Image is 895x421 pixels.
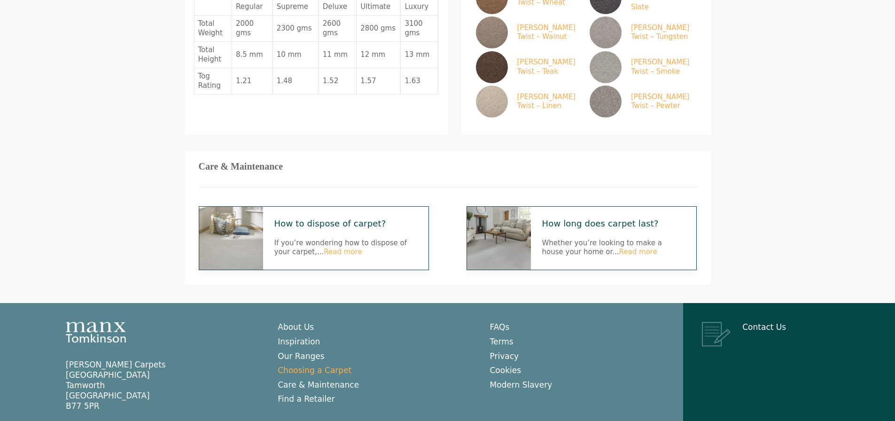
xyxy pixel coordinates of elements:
[273,16,319,42] td: 2300 gms
[66,322,126,343] img: Manx Tomkinson Logo
[232,68,273,94] td: 1.21
[195,68,232,94] td: Tog Rating
[490,366,521,375] a: Cookies
[401,68,438,94] td: 1.63
[619,248,657,256] a: Read more
[476,51,579,83] a: [PERSON_NAME] Twist – Teak
[195,16,232,42] td: Total Weight
[195,42,232,68] td: Total Height
[357,68,401,94] td: 1.57
[274,218,417,257] div: If you’re wondering how to dispose of your carpet,...
[590,16,622,48] img: Tomkinson Twist Tungsten
[490,322,510,332] a: FAQs
[476,51,508,83] img: Tomkinson Twist - Teak
[278,337,320,346] a: Inspiration
[476,16,508,48] img: Tomkinson Twist - Walnut
[278,322,314,332] a: About Us
[357,42,401,68] td: 12 mm
[232,16,273,42] td: 2000 gms
[357,16,401,42] td: 2800 gms
[476,86,508,117] img: Tomkinson Twist - Linen
[273,68,319,94] td: 1.48
[590,86,622,117] img: Tomkinson Twist - Pewter
[319,68,357,94] td: 1.52
[590,51,693,83] a: [PERSON_NAME] Twist – Smoke
[542,218,685,229] a: How long does carpet last?
[476,86,579,117] a: [PERSON_NAME] Twist – Linen
[324,248,362,256] a: Read more
[199,165,697,169] h3: Care & Maintenance
[490,337,514,346] a: Terms
[490,380,553,390] a: Modern Slavery
[401,42,438,68] td: 13 mm
[278,351,324,361] a: Our Ranges
[232,42,273,68] td: 8.5 mm
[542,218,685,257] div: Whether you’re looking to make a house your home or...
[273,42,319,68] td: 10 mm
[476,16,579,48] a: [PERSON_NAME] Twist – Walnut
[274,218,417,229] a: How to dispose of carpet?
[401,16,438,42] td: 3100 gms
[278,380,359,390] a: Care & Maintenance
[319,42,357,68] td: 11 mm
[490,351,519,361] a: Privacy
[590,16,693,48] a: [PERSON_NAME] Twist – Tungsten
[742,322,786,332] a: Contact Us
[66,359,259,411] p: [PERSON_NAME] Carpets [GEOGRAPHIC_DATA] Tamworth [GEOGRAPHIC_DATA] B77 5PR
[319,16,357,42] td: 2600 gms
[590,51,622,83] img: Tomkinson Twist Smoke
[278,366,351,375] a: Choosing a Carpet
[590,86,693,117] a: [PERSON_NAME] Twist – Pewter
[278,394,335,404] a: Find a Retailer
